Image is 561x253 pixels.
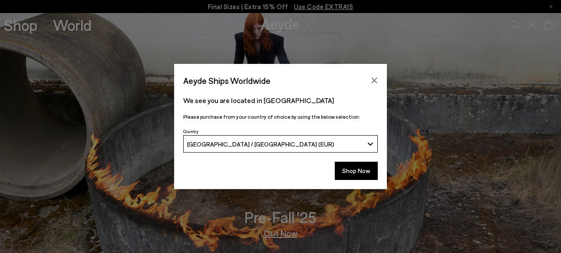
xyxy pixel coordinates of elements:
[183,73,271,88] span: Aeyde Ships Worldwide
[183,113,378,121] p: Please purchase from your country of choice by using the below selection:
[183,95,378,106] p: We see you are located in [GEOGRAPHIC_DATA]
[183,129,198,134] span: Country
[368,74,381,87] button: Close
[187,140,334,148] span: [GEOGRAPHIC_DATA] / [GEOGRAPHIC_DATA] (EUR)
[335,162,378,180] button: Shop Now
